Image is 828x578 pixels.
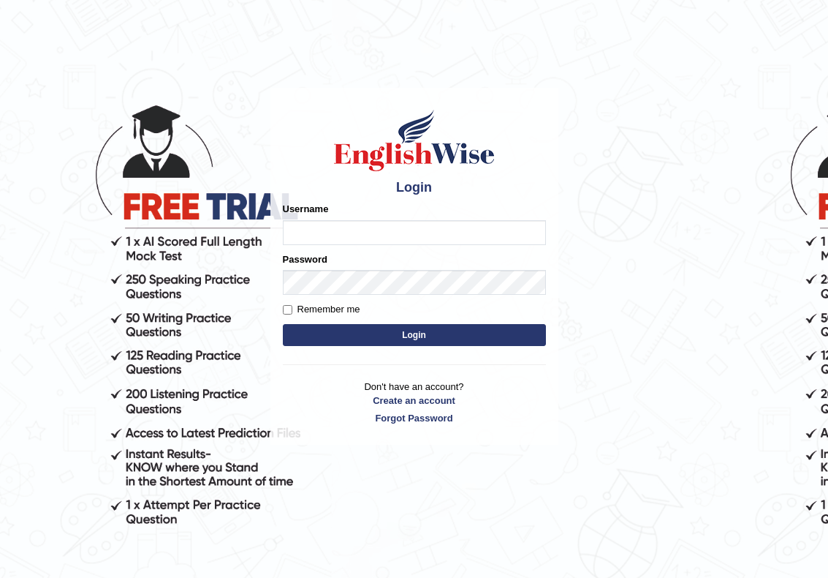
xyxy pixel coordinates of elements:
input: Remember me [283,305,292,315]
label: Remember me [283,302,360,317]
label: Password [283,252,327,266]
button: Login [283,324,546,346]
p: Don't have an account? [283,380,546,425]
a: Create an account [283,394,546,408]
a: Forgot Password [283,411,546,425]
label: Username [283,202,329,216]
img: Logo of English Wise sign in for intelligent practice with AI [331,108,498,173]
h4: Login [283,181,546,195]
